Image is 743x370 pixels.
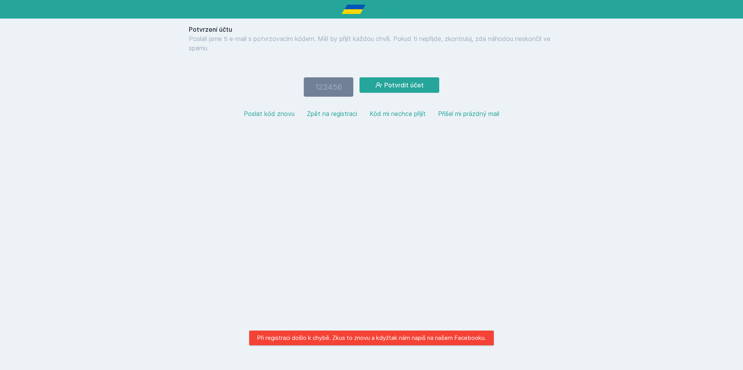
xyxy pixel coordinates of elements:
[438,109,499,118] button: Přišel mi prázdný mail
[244,109,294,118] button: Poslat kód znovu
[189,25,554,34] h1: Potvrzení účtu
[370,109,426,118] button: Kód mi nechce přijít
[249,331,494,345] div: Při registraci došlo k chybě. Zkus to znovu a kdyžtak nám napiš na našem Facebooku.
[304,77,353,97] input: 123456
[360,77,439,93] button: Potvrdit účet
[307,109,357,118] button: Zpět na registraci
[189,34,554,53] p: Poslali jsme ti e-mail s potvrzovacím kódem. Měl by přijít každou chvíli. Pokud ti nepřijde, zkon...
